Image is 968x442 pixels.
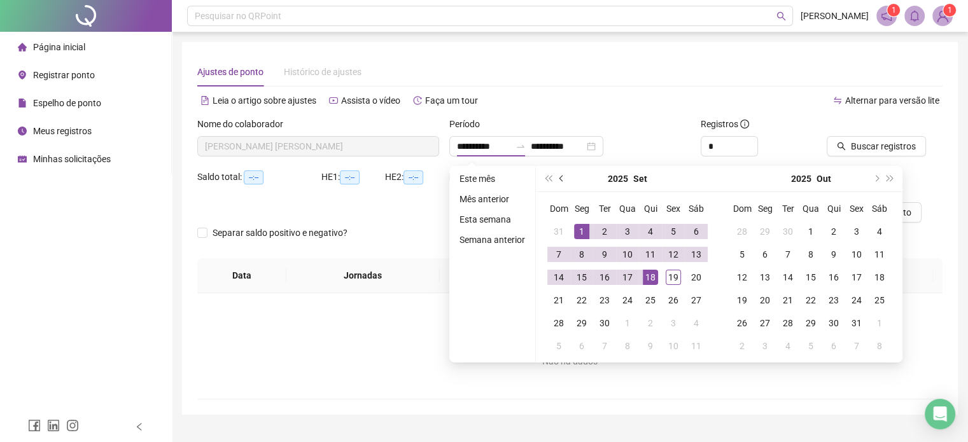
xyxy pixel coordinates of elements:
div: 18 [643,270,658,285]
span: --:-- [403,170,423,184]
div: 9 [826,247,841,262]
td: 2025-09-30 [776,220,799,243]
td: 2025-10-28 [776,312,799,335]
td: 2025-09-14 [547,266,570,289]
td: 2025-09-04 [639,220,662,243]
div: 7 [780,247,796,262]
div: 4 [643,224,658,239]
td: 2025-10-06 [570,335,593,357]
td: 2025-09-28 [547,312,570,335]
span: search [837,142,846,151]
th: Data [197,258,286,293]
th: Qui [822,197,845,220]
div: 26 [734,315,750,331]
span: Espelho de ponto [33,98,101,108]
div: 8 [620,338,635,354]
th: Qua [616,197,639,220]
span: notification [881,10,892,22]
span: facebook [28,419,41,432]
td: 2025-09-21 [547,289,570,312]
td: 2025-09-29 [754,220,776,243]
td: 2025-09-19 [662,266,685,289]
div: 6 [826,338,841,354]
td: 2025-11-07 [845,335,868,357]
th: Qui [639,197,662,220]
div: 10 [620,247,635,262]
div: 5 [666,224,681,239]
td: 2025-09-02 [593,220,616,243]
td: 2025-09-26 [662,289,685,312]
div: 19 [666,270,681,285]
td: 2025-09-22 [570,289,593,312]
div: 2 [597,224,612,239]
div: Não há dados [213,354,927,368]
div: 29 [574,315,589,331]
td: 2025-10-02 [639,312,662,335]
td: 2025-10-10 [845,243,868,266]
td: 2025-10-06 [754,243,776,266]
li: Mês anterior [454,191,530,207]
td: 2025-10-08 [616,335,639,357]
div: 30 [780,224,796,239]
td: 2025-09-09 [593,243,616,266]
td: 2025-10-27 [754,312,776,335]
span: youtube [329,96,338,105]
td: 2025-11-03 [754,335,776,357]
td: 2025-09-10 [616,243,639,266]
td: 2025-10-07 [593,335,616,357]
td: 2025-10-26 [731,312,754,335]
td: 2025-10-04 [868,220,891,243]
div: 30 [826,315,841,331]
td: 2025-10-05 [547,335,570,357]
td: 2025-10-24 [845,289,868,312]
td: 2025-10-30 [822,312,845,335]
span: --:-- [244,170,263,184]
td: 2025-11-06 [822,335,845,357]
div: 31 [849,315,864,331]
div: 8 [872,338,887,354]
div: 3 [757,338,773,354]
div: 30 [597,315,612,331]
button: month panel [633,166,647,191]
div: 29 [803,315,818,331]
div: 8 [803,247,818,262]
div: 28 [780,315,796,331]
td: 2025-10-01 [616,312,639,335]
td: 2025-09-06 [685,220,708,243]
th: Sáb [685,197,708,220]
td: 2025-10-22 [799,289,822,312]
td: 2025-09-27 [685,289,708,312]
div: 25 [872,293,887,308]
div: 2 [643,315,658,331]
div: 1 [803,224,818,239]
td: 2025-09-08 [570,243,593,266]
th: Sex [845,197,868,220]
td: 2025-09-03 [616,220,639,243]
td: 2025-10-08 [799,243,822,266]
div: 3 [666,315,681,331]
span: bell [909,10,920,22]
td: 2025-09-25 [639,289,662,312]
div: 13 [757,270,773,285]
td: 2025-09-24 [616,289,639,312]
td: 2025-10-20 [754,289,776,312]
div: 23 [826,293,841,308]
div: 15 [574,270,589,285]
td: 2025-10-13 [754,266,776,289]
div: 2 [826,224,841,239]
td: 2025-09-15 [570,266,593,289]
span: swap [833,96,842,105]
button: year panel [791,166,811,191]
td: 2025-10-09 [822,243,845,266]
div: 7 [849,338,864,354]
span: Alternar para versão lite [845,95,939,106]
td: 2025-10-01 [799,220,822,243]
span: to [516,141,526,151]
span: Assista o vídeo [341,95,400,106]
th: Seg [754,197,776,220]
div: 7 [551,247,566,262]
li: Esta semana [454,212,530,227]
label: Nome do colaborador [197,117,291,131]
div: 10 [849,247,864,262]
th: Jornadas [286,258,440,293]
